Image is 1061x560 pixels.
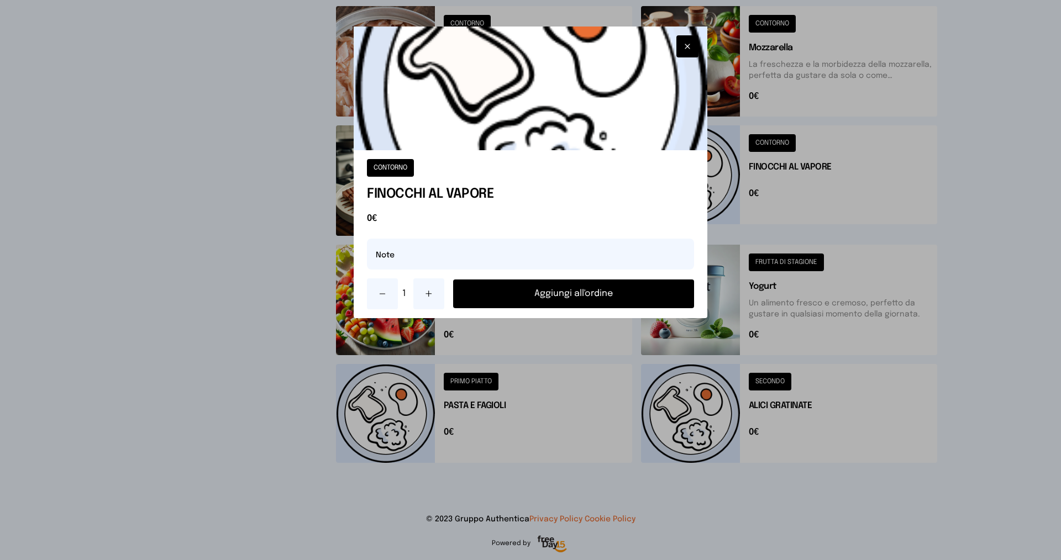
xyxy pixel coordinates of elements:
h1: FINOCCHI AL VAPORE [367,186,694,203]
img: placeholder-product.5564ca1.png [354,27,707,150]
button: Aggiungi all'ordine [453,279,694,308]
button: CONTORNO [367,159,414,177]
span: 0€ [367,212,694,225]
span: 1 [402,287,409,300]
